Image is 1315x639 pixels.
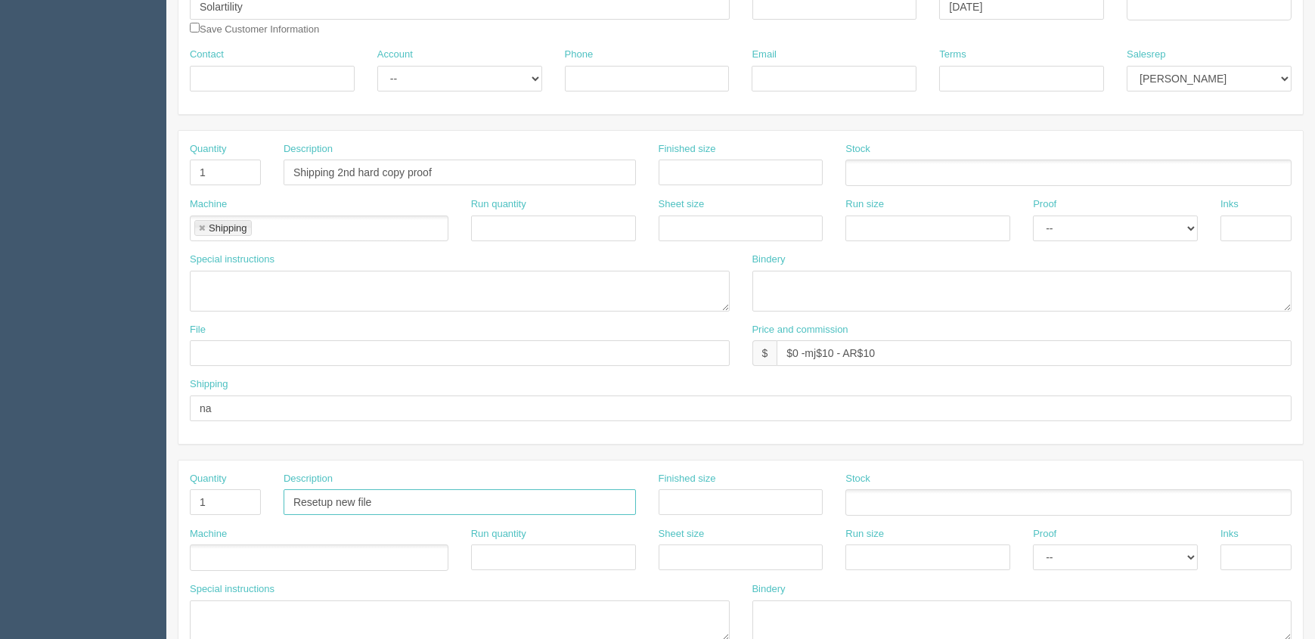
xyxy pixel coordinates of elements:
label: Proof [1033,197,1056,212]
label: Inks [1220,527,1239,541]
label: Phone [565,48,594,62]
label: Description [284,472,333,486]
label: Sheet size [659,197,705,212]
label: Special instructions [190,582,274,597]
label: Sheet size [659,527,705,541]
label: Machine [190,197,227,212]
label: Account [377,48,413,62]
label: Run quantity [471,527,526,541]
label: File [190,323,206,337]
label: Salesrep [1127,48,1165,62]
label: Inks [1220,197,1239,212]
div: $ [752,340,777,366]
label: Run size [845,197,884,212]
label: Special instructions [190,253,274,267]
label: Finished size [659,142,716,157]
label: Run quantity [471,197,526,212]
label: Run size [845,527,884,541]
label: Bindery [752,253,786,267]
label: Quantity [190,472,226,486]
label: Stock [845,142,870,157]
label: Price and commission [752,323,848,337]
label: Proof [1033,527,1056,541]
label: Stock [845,472,870,486]
label: Bindery [752,582,786,597]
label: Contact [190,48,224,62]
label: Email [752,48,777,62]
label: Machine [190,527,227,541]
label: Shipping [190,377,228,392]
label: Finished size [659,472,716,486]
label: Quantity [190,142,226,157]
div: Shipping [209,223,247,233]
label: Description [284,142,333,157]
label: Terms [939,48,966,62]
